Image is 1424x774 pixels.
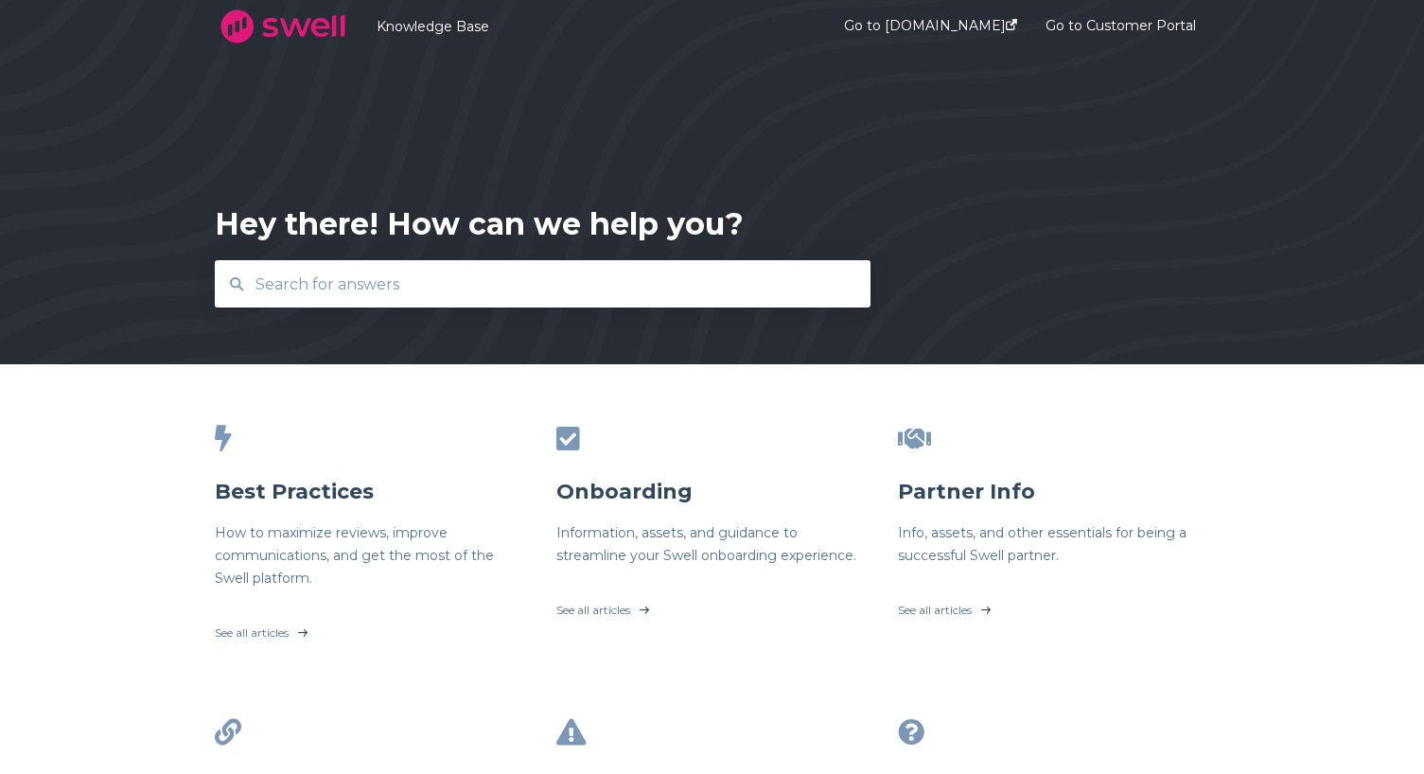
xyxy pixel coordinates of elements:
h6: How to maximize reviews, improve communications, and get the most of the Swell platform. [215,521,527,589]
a: See all articles [898,582,1210,629]
a: See all articles [556,582,869,629]
input: Search for answers [244,264,842,305]
span:  [215,426,232,452]
div: Hey there! How can we help you? [215,203,744,245]
h3: Best Practices [215,478,527,506]
h6: Info, assets, and other essentials for being a successful Swell partner. [898,521,1210,567]
h3: Onboarding [556,478,869,506]
h3: Partner Info [898,478,1210,506]
span:  [898,719,924,746]
h6: Information, assets, and guidance to streamline your Swell onboarding experience. [556,521,869,567]
span:  [898,426,931,452]
span:  [556,426,580,452]
a: Knowledge Base [377,18,787,35]
img: company logo [215,3,352,50]
span:  [556,719,587,746]
span:  [215,719,241,746]
a: See all articles [215,605,527,652]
